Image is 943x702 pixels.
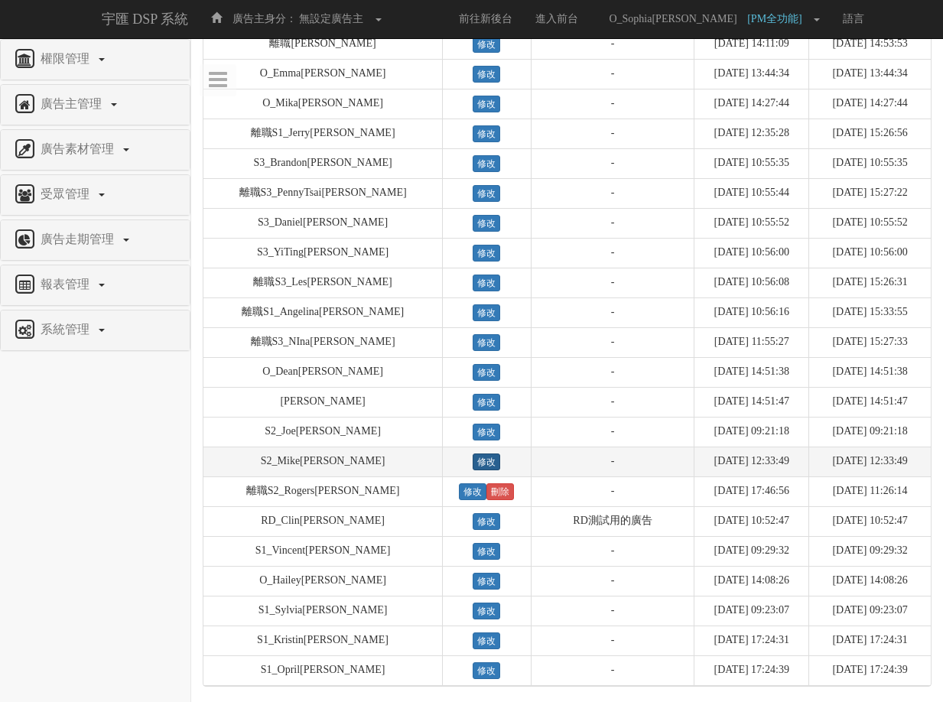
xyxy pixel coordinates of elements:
[531,656,694,686] td: -
[203,507,443,537] td: RD_Clin[PERSON_NAME]
[531,89,694,119] td: -
[809,507,931,537] td: [DATE] 10:52:47
[299,13,363,24] span: 無設定廣告主
[747,13,810,24] span: [PM全功能]
[203,537,443,567] td: S1_Vincent[PERSON_NAME]
[12,228,178,252] a: 廣告走期管理
[531,388,694,418] td: -
[203,239,443,268] td: S3_YiTing[PERSON_NAME]
[37,97,109,110] span: 廣告主管理
[809,656,931,686] td: [DATE] 17:24:39
[694,30,809,60] td: [DATE] 14:11:09
[694,119,809,149] td: [DATE] 12:35:28
[601,13,744,24] span: O_Sophia[PERSON_NAME]
[694,298,809,328] td: [DATE] 10:56:16
[694,89,809,119] td: [DATE] 14:27:44
[694,60,809,89] td: [DATE] 13:44:34
[203,447,443,477] td: S2_Mike[PERSON_NAME]
[531,596,694,626] td: -
[809,328,931,358] td: [DATE] 15:27:33
[473,334,500,351] a: 修改
[203,268,443,298] td: 離職S3_Les[PERSON_NAME]
[203,89,443,119] td: O_Mika[PERSON_NAME]
[809,179,931,209] td: [DATE] 15:27:22
[694,596,809,626] td: [DATE] 09:23:07
[37,142,122,155] span: 廣告素材管理
[203,596,443,626] td: S1_Sylvia[PERSON_NAME]
[473,185,500,202] a: 修改
[12,183,178,207] a: 受眾管理
[473,603,500,619] a: 修改
[531,239,694,268] td: -
[809,30,931,60] td: [DATE] 14:53:53
[203,656,443,686] td: S1_Opril[PERSON_NAME]
[694,239,809,268] td: [DATE] 10:56:00
[531,507,694,537] td: RD測試用的廣告
[694,209,809,239] td: [DATE] 10:55:52
[809,477,931,507] td: [DATE] 11:26:14
[809,298,931,328] td: [DATE] 15:33:55
[531,149,694,179] td: -
[37,52,97,65] span: 權限管理
[694,358,809,388] td: [DATE] 14:51:38
[203,477,443,507] td: 離職S2_Rogers[PERSON_NAME]
[203,60,443,89] td: O_Emma[PERSON_NAME]
[694,268,809,298] td: [DATE] 10:56:08
[203,358,443,388] td: O_Dean[PERSON_NAME]
[531,209,694,239] td: -
[203,328,443,358] td: 離職S3_NIna[PERSON_NAME]
[809,537,931,567] td: [DATE] 09:29:32
[809,358,931,388] td: [DATE] 14:51:38
[531,30,694,60] td: -
[809,388,931,418] td: [DATE] 14:51:47
[531,537,694,567] td: -
[12,138,178,162] a: 廣告素材管理
[12,47,178,72] a: 權限管理
[473,245,500,262] a: 修改
[531,418,694,447] td: -
[809,209,931,239] td: [DATE] 10:55:52
[37,232,122,245] span: 廣告走期管理
[531,119,694,149] td: -
[473,364,500,381] a: 修改
[473,543,500,560] a: 修改
[473,453,500,470] a: 修改
[531,626,694,656] td: -
[203,298,443,328] td: 離職S1_Angelina[PERSON_NAME]
[809,60,931,89] td: [DATE] 13:44:34
[809,89,931,119] td: [DATE] 14:27:44
[12,93,178,117] a: 廣告主管理
[473,632,500,649] a: 修改
[473,96,500,112] a: 修改
[809,447,931,477] td: [DATE] 12:33:49
[37,278,97,291] span: 報表管理
[232,13,297,24] span: 廣告主身分：
[809,567,931,596] td: [DATE] 14:08:26
[473,513,500,530] a: 修改
[473,275,500,291] a: 修改
[473,573,500,590] a: 修改
[809,626,931,656] td: [DATE] 17:24:31
[694,626,809,656] td: [DATE] 17:24:31
[12,318,178,343] a: 系統管理
[203,209,443,239] td: S3_Daniel[PERSON_NAME]
[694,418,809,447] td: [DATE] 09:21:18
[203,30,443,60] td: 離職[PERSON_NAME]
[203,119,443,149] td: 離職S1_Jerry[PERSON_NAME]
[203,567,443,596] td: O_Hailey[PERSON_NAME]
[809,418,931,447] td: [DATE] 09:21:18
[37,187,97,200] span: 受眾管理
[473,304,500,321] a: 修改
[809,268,931,298] td: [DATE] 15:26:31
[473,125,500,142] a: 修改
[531,328,694,358] td: -
[531,179,694,209] td: -
[203,179,443,209] td: 離職S3_PennyTsai[PERSON_NAME]
[531,358,694,388] td: -
[694,656,809,686] td: [DATE] 17:24:39
[531,268,694,298] td: -
[37,323,97,336] span: 系統管理
[694,328,809,358] td: [DATE] 11:55:27
[809,149,931,179] td: [DATE] 10:55:35
[531,477,694,507] td: -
